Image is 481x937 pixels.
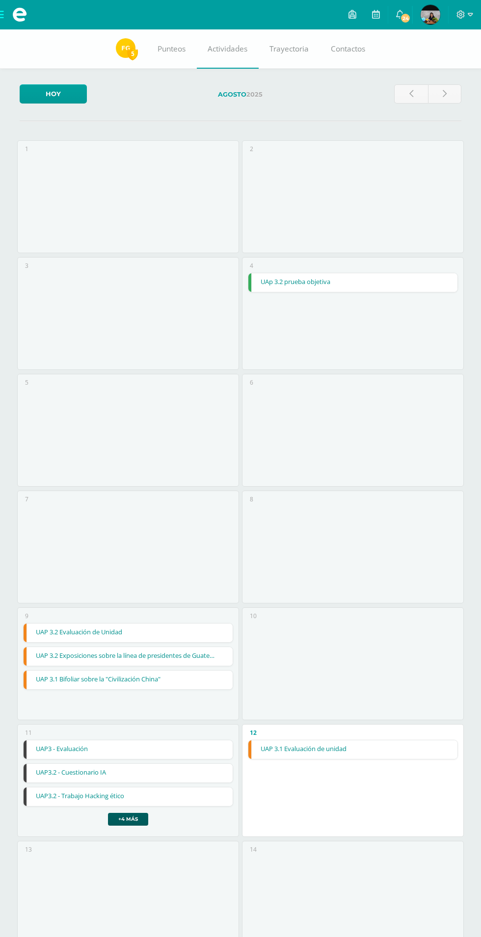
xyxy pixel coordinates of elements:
[331,44,365,54] span: Contactos
[23,670,233,690] div: UAP 3.1 Bifoliar sobre la "Civilización China" | Tarea
[147,29,197,69] a: Punteos
[248,740,457,759] div: UAP 3.1 Evaluación de unidad | Tarea
[25,378,28,387] div: 5
[248,273,457,292] a: UAp 3.2 prueba objetiva
[269,44,309,54] span: Trayectoria
[24,787,232,806] a: UAP3.2 - Trabajo Hacking ético
[320,29,376,69] a: Contactos
[250,845,257,854] div: 14
[25,495,28,503] div: 7
[248,273,457,292] div: UAp 3.2 prueba objetiva | Tarea
[208,44,247,54] span: Actividades
[250,729,257,737] div: 12
[158,44,186,54] span: Punteos
[24,671,232,689] a: UAP 3.1 Bifoliar sobre la "Civilización China"
[197,29,259,69] a: Actividades
[24,764,232,782] a: UAP3.2 - Cuestionario IA
[127,48,138,60] span: 5
[23,740,233,759] div: UAP3 - Evaluación | Tarea
[250,261,253,270] div: 4
[250,495,253,503] div: 8
[24,740,232,759] a: UAP3 - Evaluación
[95,84,387,104] label: 2025
[25,612,28,620] div: 9
[400,13,411,24] span: 24
[23,647,233,666] div: UAP 3.2 Exposiciones sobre la línea de presidentes de Guatemala | Tarea
[25,845,32,854] div: 13
[25,261,28,270] div: 3
[250,145,253,153] div: 2
[23,623,233,643] div: UAP 3.2 Evaluación de Unidad | Tarea
[25,145,28,153] div: 1
[23,787,233,807] div: UAP3.2 - Trabajo Hacking ético | Tarea
[218,91,246,98] strong: Agosto
[24,624,232,642] a: UAP 3.2 Evaluación de Unidad
[248,740,457,759] a: UAP 3.1 Evaluación de unidad
[250,612,257,620] div: 10
[259,29,320,69] a: Trayectoria
[421,5,440,25] img: ac54d878dbfa425783b5b21e271dc46d.png
[20,84,87,104] a: Hoy
[24,647,232,666] a: UAP 3.2 Exposiciones sobre la línea de presidentes de Guatemala
[116,38,135,58] img: 1d9dab505433445195149da7a36af599.png
[25,729,32,737] div: 11
[108,813,148,826] a: +4 más
[250,378,253,387] div: 6
[23,763,233,783] div: UAP3.2 - Cuestionario IA | Tarea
